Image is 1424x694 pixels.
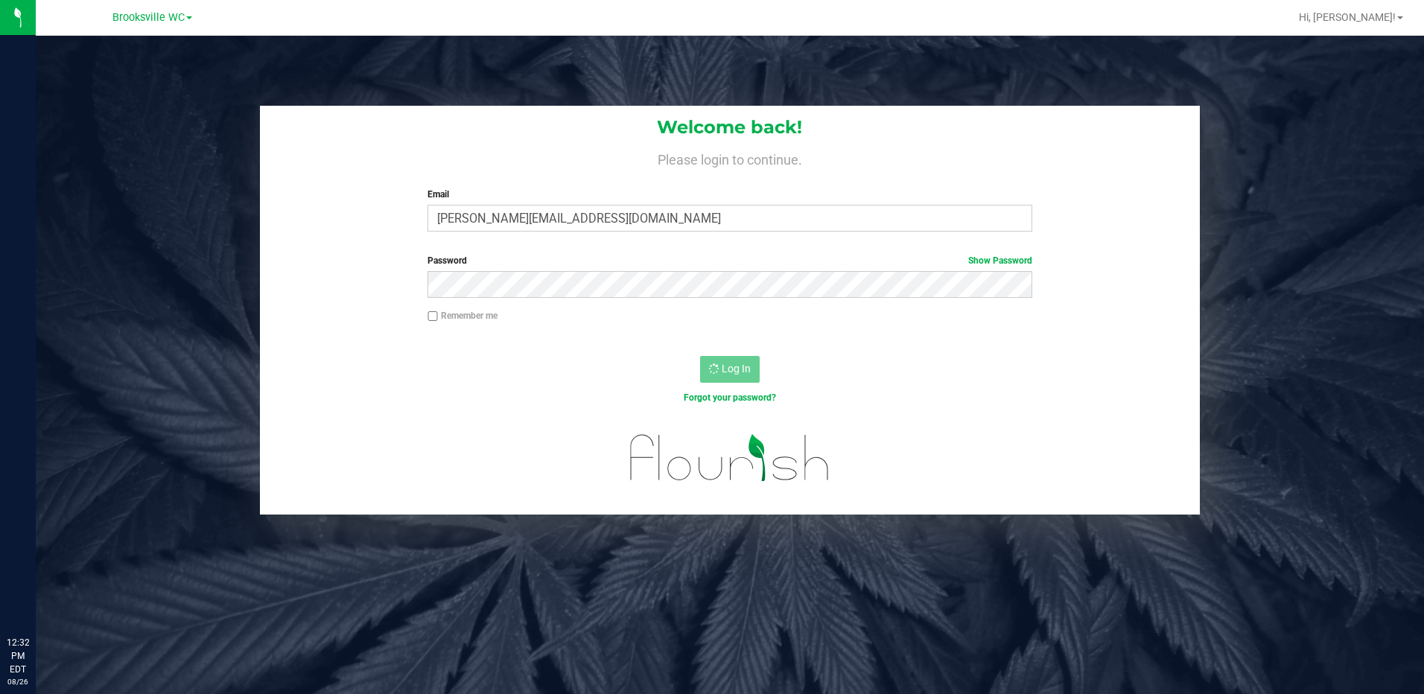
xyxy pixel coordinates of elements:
[427,255,467,266] span: Password
[7,636,29,676] p: 12:32 PM EDT
[700,356,760,383] button: Log In
[612,420,848,496] img: flourish_logo.svg
[427,309,498,322] label: Remember me
[427,188,1032,201] label: Email
[7,676,29,687] p: 08/26
[722,363,751,375] span: Log In
[112,11,185,24] span: Brooksville WC
[260,149,1201,167] h4: Please login to continue.
[1299,11,1396,23] span: Hi, [PERSON_NAME]!
[260,118,1201,137] h1: Welcome back!
[684,392,776,403] a: Forgot your password?
[427,311,438,322] input: Remember me
[968,255,1032,266] a: Show Password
